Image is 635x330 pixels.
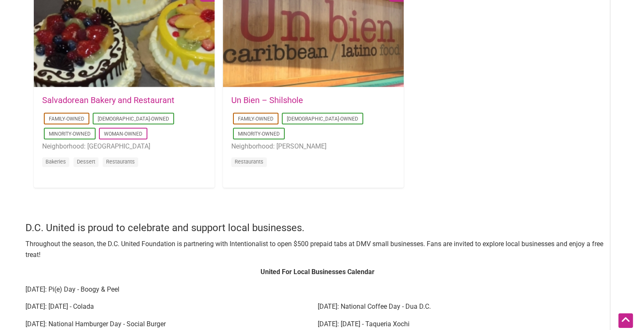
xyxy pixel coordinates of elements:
[106,159,135,165] a: Restaurants
[42,95,175,105] a: Salvadorean Bakery and Restaurant
[238,131,280,137] a: Minority-Owned
[49,131,91,137] a: Minority-Owned
[25,301,318,312] p: [DATE]: [DATE] - Colada
[25,284,610,295] p: [DATE]: Pi(e) Day - Boogy & Peel
[46,159,66,165] a: Bakeries
[25,239,610,260] p: Throughout the season, the D.C. United Foundation is partnering with Intentionalist to open $500 ...
[318,319,610,330] p: [DATE]: [DATE] - Taqueria Xochi
[231,141,395,152] li: Neighborhood: [PERSON_NAME]
[25,319,318,330] p: [DATE]: National Hamburger Day - Social Burger
[42,141,206,152] li: Neighborhood: [GEOGRAPHIC_DATA]
[25,221,610,235] h4: D.C. United is proud to celebrate and support local businesses.
[235,159,263,165] a: Restaurants
[49,116,84,122] a: Family-Owned
[231,95,303,105] a: Un Bien – Shilshole
[98,116,169,122] a: [DEMOGRAPHIC_DATA]-Owned
[318,301,610,312] p: [DATE]: National Coffee Day - Dua D.C.
[238,116,273,122] a: Family-Owned
[618,313,633,328] div: Scroll Back to Top
[287,116,358,122] a: [DEMOGRAPHIC_DATA]-Owned
[104,131,142,137] a: Woman-Owned
[77,159,95,165] a: Dessert
[261,268,374,276] strong: United For Local Businesses Calendar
